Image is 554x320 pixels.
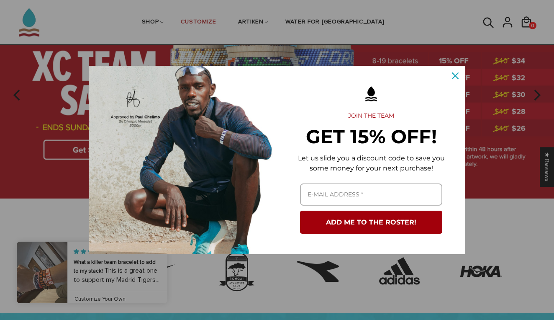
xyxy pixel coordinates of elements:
[300,211,442,234] button: ADD ME TO THE ROSTER!
[445,66,465,86] button: Close
[306,125,437,148] strong: GET 15% OFF!
[290,112,452,120] h2: JOIN THE TEAM
[300,183,442,206] input: Email field
[452,72,459,79] svg: close icon
[290,153,452,173] p: Let us slide you a discount code to save you some money for your next purchase!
